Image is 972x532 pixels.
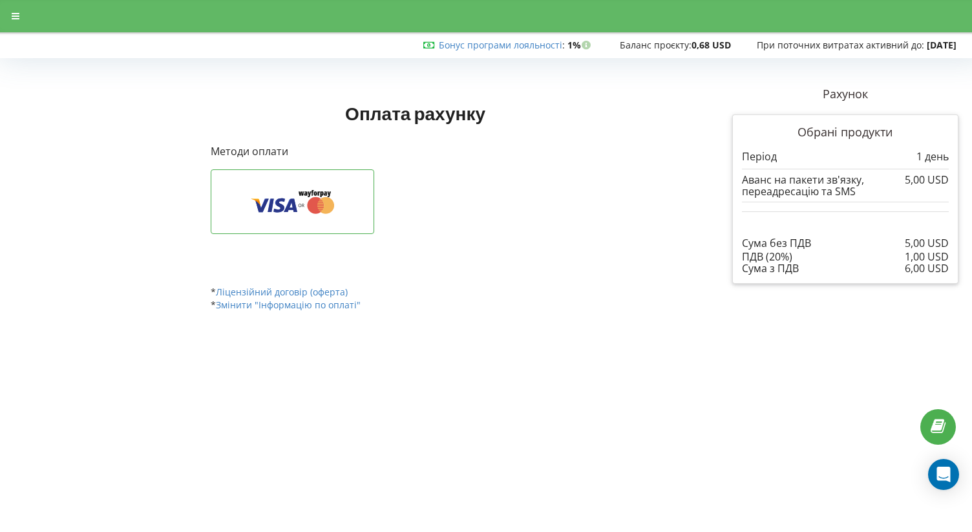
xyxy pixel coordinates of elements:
strong: [DATE] [927,39,956,51]
div: ПДВ (20%) [742,251,949,262]
p: Період [742,149,777,164]
span: При поточних витратах активний до: [757,39,924,51]
strong: 1% [567,39,594,51]
p: Рахунок [732,86,958,103]
p: Сума без ПДВ [742,236,811,251]
div: 1,00 USD [905,251,949,262]
span: : [439,39,565,51]
div: Сума з ПДВ [742,262,949,274]
p: Методи оплати [211,144,620,159]
h1: Оплата рахунку [211,101,620,125]
a: Ліцензійний договір (оферта) [216,286,348,298]
a: Змінити "Інформацію по оплаті" [216,299,361,311]
p: 1 день [916,149,949,164]
div: Open Intercom Messenger [928,459,959,490]
strong: 0,68 USD [692,39,731,51]
a: Бонус програми лояльності [439,39,562,51]
div: 6,00 USD [905,262,949,274]
p: 5,00 USD [905,236,949,251]
span: Баланс проєкту: [620,39,692,51]
div: Аванс на пакети зв'язку, переадресацію та SMS [742,174,949,198]
p: Обрані продукти [742,124,949,141]
div: 5,00 USD [905,174,949,186]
